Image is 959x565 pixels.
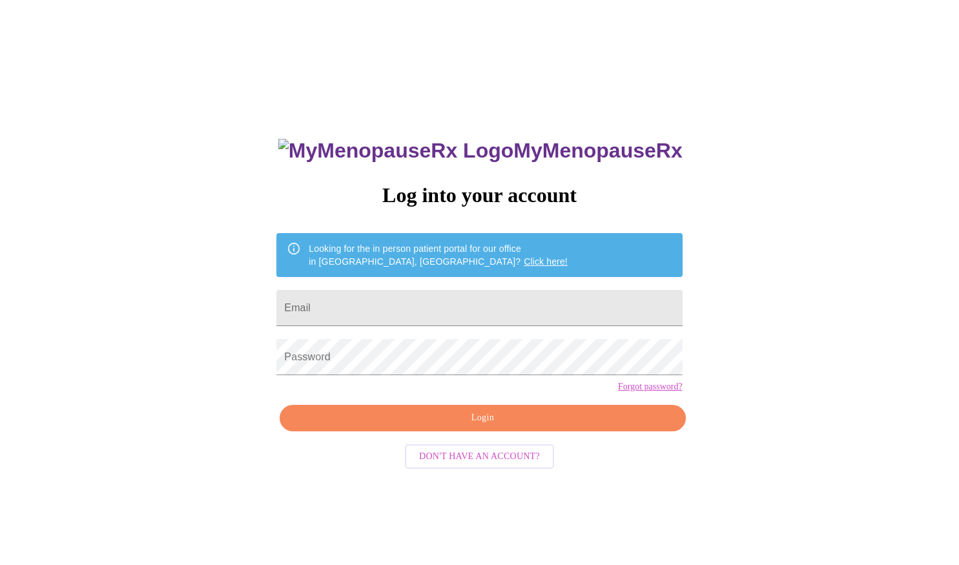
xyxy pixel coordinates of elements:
[524,256,568,267] a: Click here!
[405,444,554,469] button: Don't have an account?
[419,449,540,465] span: Don't have an account?
[278,139,513,163] img: MyMenopauseRx Logo
[294,410,670,426] span: Login
[618,382,683,392] a: Forgot password?
[309,237,568,273] div: Looking for the in person patient portal for our office in [GEOGRAPHIC_DATA], [GEOGRAPHIC_DATA]?
[276,183,682,207] h3: Log into your account
[280,405,685,431] button: Login
[278,139,683,163] h3: MyMenopauseRx
[402,449,557,460] a: Don't have an account?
